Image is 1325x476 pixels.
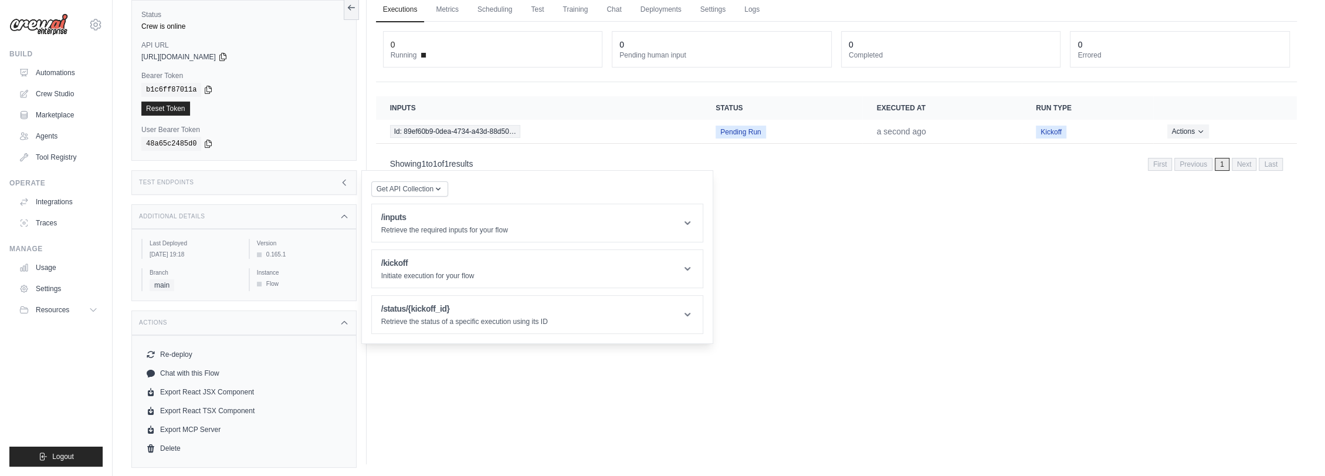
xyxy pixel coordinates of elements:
[381,211,508,223] h1: /inputs
[141,364,347,383] a: Chat with this Flow
[702,96,862,120] th: Status
[376,96,702,120] th: Inputs
[390,125,688,138] a: View execution details for Id
[444,159,449,168] span: 1
[849,39,853,50] div: 0
[376,148,1297,178] nav: Pagination
[391,39,395,50] div: 0
[36,305,69,315] span: Resources
[139,319,167,326] h3: Actions
[141,40,347,50] label: API URL
[141,137,201,151] code: 48a65c2485d0
[141,345,347,364] button: Re-deploy
[1148,158,1283,171] nav: Pagination
[14,214,103,232] a: Traces
[619,50,824,60] dt: Pending human input
[1077,50,1282,60] dt: Errored
[1036,126,1066,139] span: Kickoff
[421,159,426,168] span: 1
[14,258,103,277] a: Usage
[141,52,216,62] span: [URL][DOMAIN_NAME]
[150,239,239,248] label: Last Deployed
[381,257,475,269] h1: /kickoff
[14,279,103,298] a: Settings
[257,239,347,248] label: Version
[1167,124,1209,139] button: Actions for execution
[1174,158,1212,171] span: Previous
[716,126,765,139] span: Pending Run
[391,50,417,60] span: Running
[14,193,103,211] a: Integrations
[14,63,103,82] a: Automations
[14,301,103,319] button: Resources
[141,83,201,97] code: b1c6ff87011a
[377,184,433,194] span: Get API Collection
[14,85,103,103] a: Crew Studio
[257,279,347,288] div: Flow
[390,158,473,170] p: Showing to of results
[9,49,103,59] div: Build
[150,279,174,291] span: main
[433,159,438,168] span: 1
[381,317,548,326] p: Retrieve the status of a specific execution using its ID
[14,127,103,146] a: Agents
[257,250,347,259] div: 0.165.1
[9,244,103,254] div: Manage
[141,102,190,116] a: Reset Token
[381,225,508,235] p: Retrieve the required inputs for your flow
[862,96,1022,120] th: Executed at
[381,271,475,281] p: Initiate execution for your flow
[139,179,194,186] h3: Test Endpoints
[150,268,239,277] label: Branch
[1259,158,1283,171] span: Last
[1232,158,1257,171] span: Next
[1022,96,1153,120] th: Run Type
[371,181,448,197] button: Get API Collection
[139,213,205,220] h3: Additional Details
[141,439,347,458] a: Delete
[141,125,347,134] label: User Bearer Token
[9,178,103,188] div: Operate
[150,251,184,258] time: August 28, 2025 at 19:18 GMT-3
[52,452,74,461] span: Logout
[1266,420,1325,476] iframe: Chat Widget
[141,383,347,401] a: Export React JSX Component
[14,148,103,167] a: Tool Registry
[14,106,103,124] a: Marketplace
[1148,158,1172,171] span: First
[9,13,68,36] img: Logo
[376,96,1297,178] section: Crew executions table
[849,50,1053,60] dt: Completed
[141,22,347,31] div: Crew is online
[257,268,347,277] label: Instance
[1077,39,1082,50] div: 0
[1215,158,1229,171] span: 1
[619,39,624,50] div: 0
[141,71,347,80] label: Bearer Token
[141,401,347,420] a: Export React TSX Component
[390,125,520,138] span: Id: 89ef60b9-0dea-4734-a43d-88d50…
[1266,420,1325,476] div: Widget de chat
[381,303,548,315] h1: /status/{kickoff_id}
[141,10,347,19] label: Status
[9,447,103,467] button: Logout
[141,420,347,439] a: Export MCP Server
[876,127,926,136] time: August 28, 2025 at 19:56 GMT-3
